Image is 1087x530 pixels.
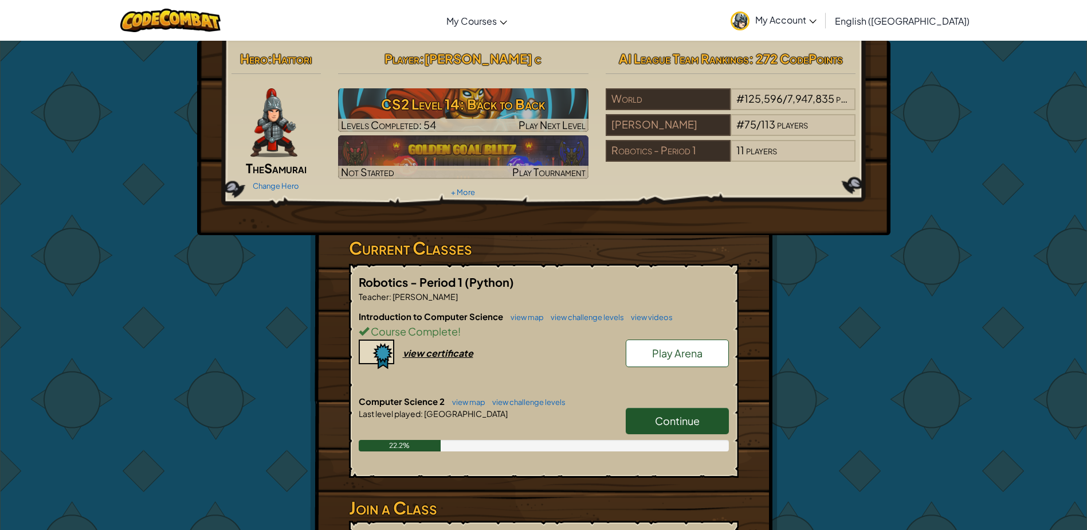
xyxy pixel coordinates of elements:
[349,495,739,521] h3: Join a Class
[338,88,588,132] a: Play Next Level
[272,50,312,67] span: Hattori
[451,188,475,197] a: + More
[253,181,299,190] a: Change Hero
[458,325,461,338] span: !
[465,275,514,289] span: (Python)
[746,143,777,157] span: players
[725,2,822,38] a: My Account
[338,91,588,117] h3: CS2 Level 14: Back to Back
[349,235,739,261] h3: Current Classes
[744,92,783,105] span: 125,596
[545,313,624,322] a: view challenge levels
[391,291,458,302] span: [PERSON_NAME]
[606,88,731,110] div: World
[736,143,744,157] span: 11
[486,397,566,407] a: view challenge levels
[619,50,749,67] span: AI League Team Rankings
[359,291,389,302] span: Teacher
[268,50,272,67] span: :
[359,340,394,369] img: certificate-icon.png
[744,118,756,131] span: 75
[446,15,497,27] span: My Courses
[736,92,744,105] span: #
[749,50,843,67] span: : 272 CodePoints
[761,118,775,131] span: 113
[655,414,700,427] span: Continue
[421,408,423,419] span: :
[359,275,465,289] span: Robotics - Period 1
[359,440,441,451] div: 22.2%
[755,14,817,26] span: My Account
[441,5,513,36] a: My Courses
[787,92,834,105] span: 7,947,835
[835,15,970,27] span: English ([GEOGRAPHIC_DATA])
[120,9,221,32] img: CodeCombat logo
[731,11,749,30] img: avatar
[783,92,787,105] span: /
[359,347,473,359] a: view certificate
[369,325,458,338] span: Course Complete
[736,118,744,131] span: #
[384,50,419,67] span: Player
[446,397,485,407] a: view map
[606,140,731,162] div: Robotics - Period 1
[606,125,856,138] a: [PERSON_NAME]#75/113players
[338,135,588,179] a: Not StartedPlay Tournament
[829,5,975,36] a: English ([GEOGRAPHIC_DATA])
[512,165,586,178] span: Play Tournament
[359,311,505,322] span: Introduction to Computer Science
[338,135,588,179] img: Golden Goal
[836,92,867,105] span: players
[423,408,508,419] span: [GEOGRAPHIC_DATA]
[756,118,761,131] span: /
[419,50,424,67] span: :
[264,160,307,176] span: Samurai
[338,88,588,132] img: CS2 Level 14: Back to Back
[341,118,436,131] span: Levels Completed: 54
[606,99,856,112] a: World#125,596/7,947,835players
[341,165,394,178] span: Not Started
[240,50,268,67] span: Hero
[250,88,297,157] img: samurai.pose.png
[424,50,541,67] span: [PERSON_NAME] c
[606,151,856,164] a: Robotics - Period 111players
[777,118,808,131] span: players
[505,313,544,322] a: view map
[606,114,731,136] div: [PERSON_NAME]
[652,346,703,360] span: Play Arena
[246,160,264,176] span: The
[359,408,421,419] span: Last level played
[625,313,673,322] a: view videos
[389,291,391,302] span: :
[519,118,586,131] span: Play Next Level
[359,396,446,407] span: Computer Science 2
[403,347,473,359] div: view certificate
